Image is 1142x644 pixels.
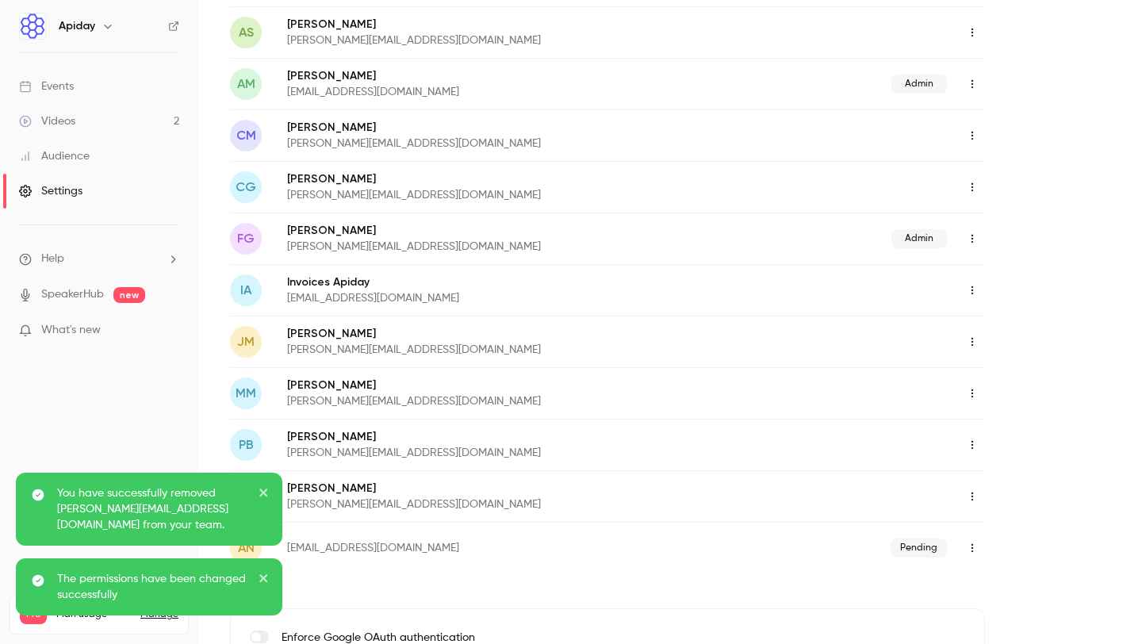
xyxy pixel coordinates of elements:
img: Apiday [20,13,45,39]
p: [PERSON_NAME][EMAIL_ADDRESS][DOMAIN_NAME] [287,187,750,203]
p: [PERSON_NAME] [287,481,750,496]
span: AM [237,75,255,94]
p: [PERSON_NAME][EMAIL_ADDRESS][DOMAIN_NAME] [287,342,750,358]
p: [EMAIL_ADDRESS][DOMAIN_NAME] [287,84,676,100]
span: Admin [891,229,947,248]
span: JM [237,332,255,351]
span: CM [236,126,256,145]
a: SpeakerHub [41,286,104,303]
p: [PERSON_NAME][EMAIL_ADDRESS][DOMAIN_NAME] [287,136,750,151]
iframe: Noticeable Trigger [160,324,179,338]
span: new [113,287,145,303]
p: [PERSON_NAME][EMAIL_ADDRESS][DOMAIN_NAME] [287,496,750,512]
p: Invoices Apiday [287,274,710,290]
p: [EMAIL_ADDRESS][DOMAIN_NAME] [287,290,710,306]
p: [PERSON_NAME] [287,68,676,84]
span: IA [240,281,251,300]
div: Events [19,79,74,94]
p: [PERSON_NAME] [287,120,750,136]
p: [PERSON_NAME] [287,326,750,342]
p: [PERSON_NAME] [287,171,750,187]
p: [PERSON_NAME][EMAIL_ADDRESS][DOMAIN_NAME] [287,445,750,461]
span: MM [236,384,256,403]
span: What's new [41,322,101,339]
h6: Apiday [59,18,95,34]
p: [PERSON_NAME] [287,223,716,239]
p: [PERSON_NAME] [287,17,750,33]
span: FG [237,229,255,248]
p: [PERSON_NAME][EMAIL_ADDRESS][DOMAIN_NAME] [287,393,750,409]
p: [EMAIL_ADDRESS][DOMAIN_NAME] [287,540,675,556]
span: Pending [891,539,947,558]
button: close [259,485,270,504]
div: Settings [19,183,82,199]
span: CG [236,178,256,197]
div: Audience [19,148,90,164]
span: AS [239,23,254,42]
p: [PERSON_NAME] [287,429,750,445]
span: PB [239,435,254,454]
p: [PERSON_NAME] [287,378,750,393]
div: Videos [19,113,75,129]
p: [PERSON_NAME][EMAIL_ADDRESS][DOMAIN_NAME] [287,239,716,255]
li: help-dropdown-opener [19,251,179,267]
p: You have successfully removed [PERSON_NAME][EMAIL_ADDRESS][DOMAIN_NAME] from your team. [57,485,247,533]
p: The permissions have been changed successfully [57,571,247,603]
span: Help [41,251,64,267]
span: Admin [891,75,947,94]
button: close [259,571,270,590]
p: [PERSON_NAME][EMAIL_ADDRESS][DOMAIN_NAME] [287,33,750,48]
